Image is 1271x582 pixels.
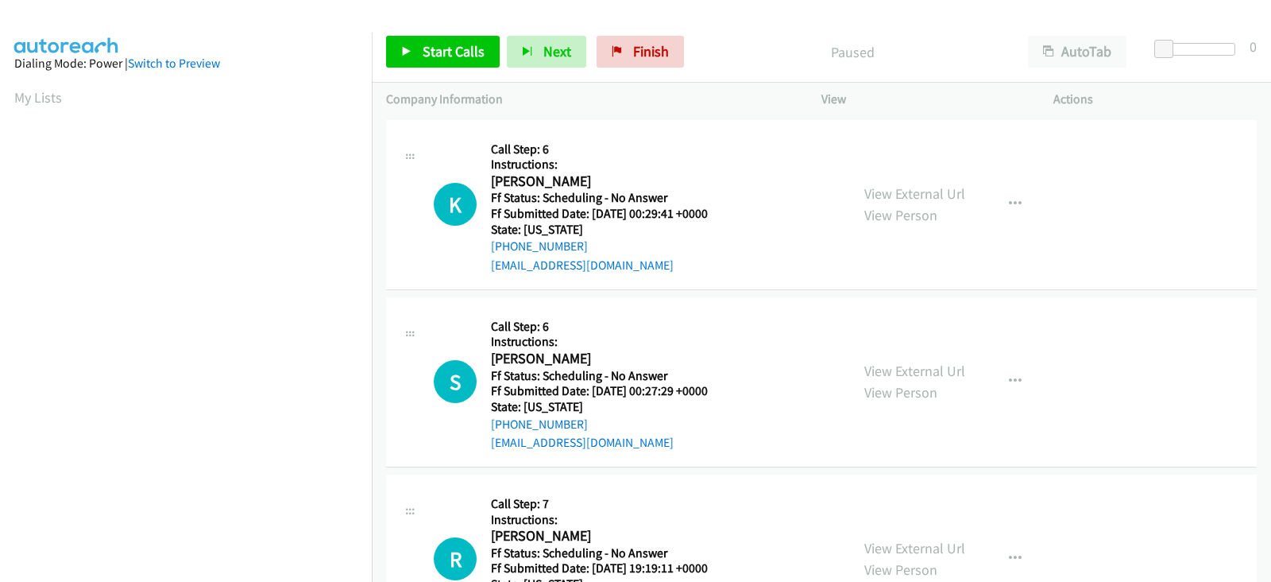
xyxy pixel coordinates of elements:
h5: Call Step: 6 [491,142,728,157]
a: [PHONE_NUMBER] [491,239,588,254]
a: Finish [597,36,684,68]
span: Next [543,42,571,60]
div: 0 [1250,36,1257,57]
h2: [PERSON_NAME] [491,527,728,545]
p: Company Information [386,90,793,109]
a: My Lists [14,88,62,107]
a: View External Url [864,539,965,557]
span: Start Calls [423,42,485,60]
div: The call is yet to be attempted [434,537,477,580]
a: View Person [864,383,937,402]
div: The call is yet to be attempted [434,360,477,403]
a: View External Url [864,362,965,380]
button: AutoTab [1028,36,1126,68]
h2: [PERSON_NAME] [491,350,728,368]
h5: Call Step: 7 [491,496,728,512]
div: Dialing Mode: Power | [14,54,357,73]
h5: Ff Status: Scheduling - No Answer [491,545,728,561]
div: The call is yet to be attempted [434,183,477,226]
h5: Instructions: [491,512,728,528]
span: Finish [633,42,669,60]
p: Paused [705,41,999,63]
a: Start Calls [386,36,500,68]
h2: [PERSON_NAME] [491,173,728,191]
h5: Instructions: [491,157,728,173]
p: View [821,90,1025,109]
div: Delay between calls (in seconds) [1162,43,1235,56]
h5: Ff Status: Scheduling - No Answer [491,190,728,206]
h5: Ff Submitted Date: [DATE] 00:29:41 +0000 [491,206,728,222]
a: Switch to Preview [128,56,220,71]
a: [PHONE_NUMBER] [491,417,588,432]
a: View External Url [864,184,965,203]
button: Next [507,36,586,68]
h5: Ff Status: Scheduling - No Answer [491,368,728,384]
a: View Person [864,206,937,224]
a: [EMAIL_ADDRESS][DOMAIN_NAME] [491,435,674,450]
h1: R [434,537,477,580]
h5: State: [US_STATE] [491,399,728,415]
h5: Call Step: 6 [491,319,728,335]
h1: S [434,360,477,403]
a: View Person [864,561,937,579]
h5: Instructions: [491,334,728,350]
p: Actions [1053,90,1257,109]
h5: Ff Submitted Date: [DATE] 00:27:29 +0000 [491,383,728,399]
h5: State: [US_STATE] [491,222,728,238]
a: [EMAIL_ADDRESS][DOMAIN_NAME] [491,258,674,273]
h5: Ff Submitted Date: [DATE] 19:19:11 +0000 [491,561,728,576]
h1: K [434,183,477,226]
